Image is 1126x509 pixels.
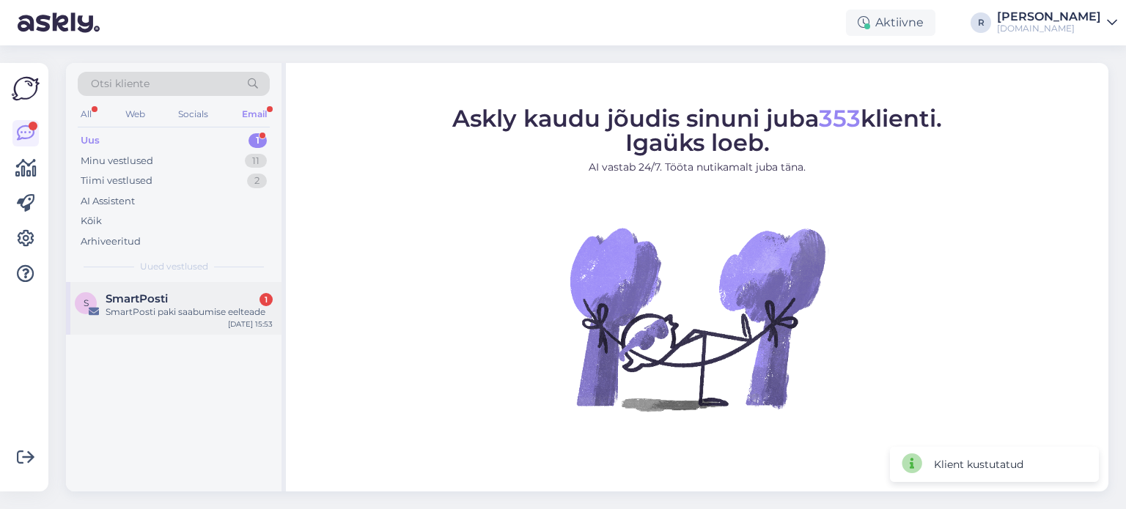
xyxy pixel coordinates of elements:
[84,297,89,308] span: S
[997,11,1101,23] div: [PERSON_NAME]
[78,105,95,124] div: All
[81,154,153,168] div: Minu vestlused
[819,104,861,133] span: 353
[245,154,267,168] div: 11
[81,194,135,209] div: AI Assistent
[997,23,1101,34] div: [DOMAIN_NAME]
[247,174,267,188] div: 2
[81,174,152,188] div: Tiimi vestlused
[122,105,148,124] div: Web
[846,10,935,36] div: Aktiivne
[81,133,100,148] div: Uus
[934,457,1023,472] div: Klient kustutatud
[228,319,273,330] div: [DATE] 15:53
[91,76,150,92] span: Otsi kliente
[452,160,942,175] p: AI vastab 24/7. Tööta nutikamalt juba täna.
[81,214,102,229] div: Kõik
[260,293,273,306] div: 1
[997,11,1117,34] a: [PERSON_NAME][DOMAIN_NAME]
[12,75,40,103] img: Askly Logo
[239,105,270,124] div: Email
[106,292,168,305] span: SmartPosti
[452,104,942,157] span: Askly kaudu jõudis sinuni juba klienti. Igaüks loeb.
[175,105,211,124] div: Socials
[106,305,273,319] div: SmartPosti paki saabumise eelteade
[971,12,991,33] div: R
[140,260,208,273] span: Uued vestlused
[249,133,267,148] div: 1
[81,234,141,249] div: Arhiveeritud
[565,187,829,450] img: No Chat active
